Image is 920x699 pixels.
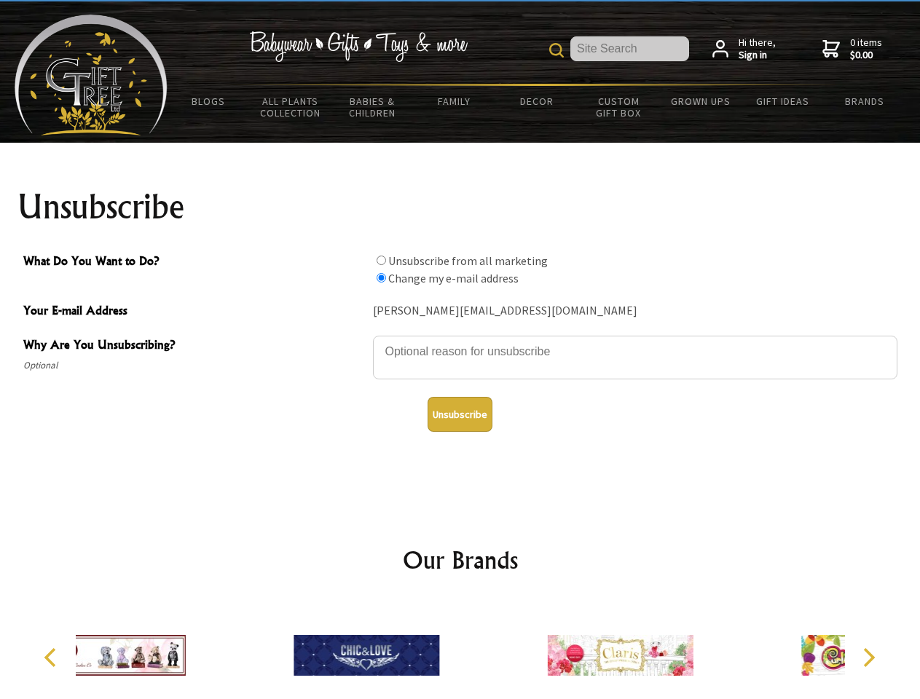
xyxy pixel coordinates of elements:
[659,86,742,116] a: Grown Ups
[331,86,414,128] a: Babies & Children
[578,86,660,128] a: Custom Gift Box
[15,15,168,135] img: Babyware - Gifts - Toys and more...
[549,43,564,58] img: product search
[17,189,903,224] h1: Unsubscribe
[23,357,366,374] span: Optional
[850,49,882,62] strong: $0.00
[168,86,250,116] a: BLOGS
[824,86,906,116] a: Brands
[377,256,386,265] input: What Do You Want to Do?
[742,86,824,116] a: Gift Ideas
[822,36,882,62] a: 0 items$0.00
[388,271,519,285] label: Change my e-mail address
[250,86,332,128] a: All Plants Collection
[739,36,776,62] span: Hi there,
[852,641,884,674] button: Next
[388,253,548,268] label: Unsubscribe from all marketing
[712,36,776,62] a: Hi there,Sign in
[36,641,68,674] button: Previous
[414,86,496,116] a: Family
[428,397,492,432] button: Unsubscribe
[373,300,897,323] div: [PERSON_NAME][EMAIL_ADDRESS][DOMAIN_NAME]
[739,49,776,62] strong: Sign in
[495,86,578,116] a: Decor
[373,336,897,379] textarea: Why Are You Unsubscribing?
[850,36,882,62] span: 0 items
[29,542,892,577] h2: Our Brands
[377,273,386,283] input: What Do You Want to Do?
[23,336,366,357] span: Why Are You Unsubscribing?
[249,31,468,62] img: Babywear - Gifts - Toys & more
[23,252,366,273] span: What Do You Want to Do?
[570,36,689,61] input: Site Search
[23,301,366,323] span: Your E-mail Address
